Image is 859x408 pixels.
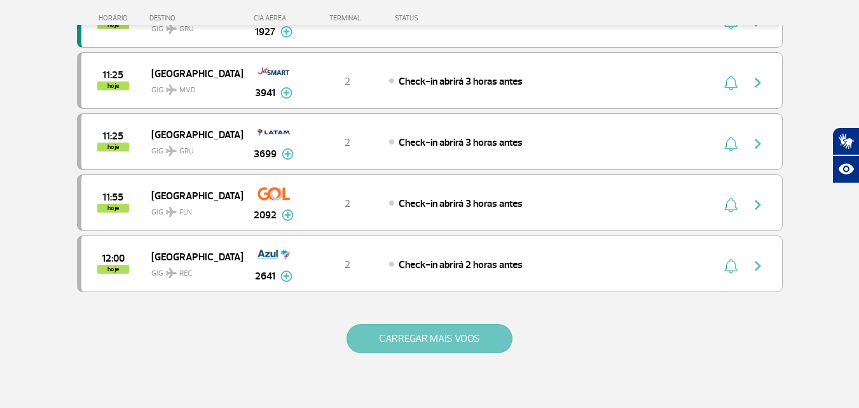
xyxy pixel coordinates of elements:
span: Check-in abrirá 3 horas antes [399,136,523,149]
div: DESTINO [149,14,242,22]
div: Plugin de acessibilidade da Hand Talk. [832,127,859,183]
span: [GEOGRAPHIC_DATA] [151,248,233,265]
span: 1927 [255,24,275,39]
span: hoje [97,143,129,151]
span: hoje [97,81,129,90]
img: mais-info-painel-voo.svg [282,148,294,160]
span: hoje [97,265,129,274]
img: mais-info-painel-voo.svg [280,87,292,99]
span: 2025-09-27 12:00:00 [102,254,125,263]
span: Check-in abrirá 3 horas antes [399,197,523,210]
span: 2641 [255,269,275,284]
img: mais-info-painel-voo.svg [280,271,292,282]
span: 2025-09-27 11:25:00 [102,71,123,80]
img: mais-info-painel-voo.svg [280,26,292,38]
span: 3699 [254,146,277,162]
span: GIG [151,200,233,218]
img: seta-direita-painel-voo.svg [750,136,766,151]
button: CARREGAR MAIS VOOS [347,324,512,353]
span: [GEOGRAPHIC_DATA] [151,126,233,143]
span: 3941 [255,85,275,101]
img: destiny_airplane.svg [166,146,177,156]
img: mais-info-painel-voo.svg [282,209,294,221]
span: 2025-09-27 11:55:00 [102,193,123,202]
img: seta-direita-painel-voo.svg [750,75,766,90]
img: sino-painel-voo.svg [724,197,738,213]
span: 2025-09-27 11:25:00 [102,132,123,141]
span: GIG [151,78,233,96]
span: FLN [179,207,192,218]
span: 2 [345,136,350,149]
img: destiny_airplane.svg [166,85,177,95]
div: STATUS [388,14,492,22]
span: [GEOGRAPHIC_DATA] [151,187,233,204]
span: 2 [345,75,350,88]
button: Abrir tradutor de língua de sinais. [832,127,859,155]
span: GIG [151,261,233,279]
img: seta-direita-painel-voo.svg [750,197,766,213]
img: sino-painel-voo.svg [724,136,738,151]
span: REC [179,268,192,279]
span: MVD [179,85,196,96]
img: destiny_airplane.svg [166,268,177,278]
span: GIG [151,139,233,157]
div: HORÁRIO [81,14,150,22]
img: seta-direita-painel-voo.svg [750,258,766,274]
span: Check-in abrirá 2 horas antes [399,258,523,271]
span: Check-in abrirá 3 horas antes [399,75,523,88]
span: hoje [97,204,129,213]
div: CIA AÉREA [242,14,306,22]
span: GRU [179,146,194,157]
span: 2 [345,197,350,210]
span: 2 [345,258,350,271]
span: 2092 [254,208,277,223]
img: sino-painel-voo.svg [724,75,738,90]
span: [GEOGRAPHIC_DATA] [151,65,233,81]
img: destiny_airplane.svg [166,207,177,217]
img: sino-painel-voo.svg [724,258,738,274]
button: Abrir recursos assistivos. [832,155,859,183]
div: TERMINAL [306,14,388,22]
